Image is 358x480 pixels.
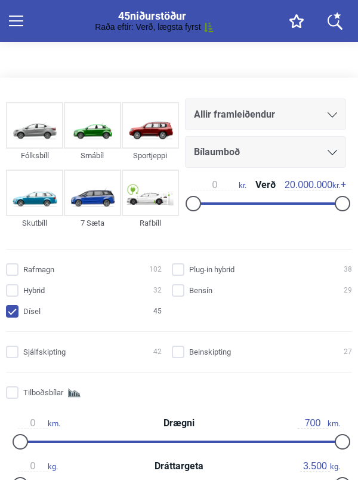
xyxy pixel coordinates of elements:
[153,284,162,297] span: 32
[6,149,63,162] div: Fólksbíll
[18,418,60,429] span: km.
[64,149,121,162] div: Smábíl
[122,216,179,230] div: Rafbíll
[153,346,162,358] span: 42
[23,305,41,318] span: Dísel
[161,419,197,428] span: Drægni
[344,284,352,297] span: 29
[23,263,54,276] span: Rafmagn
[95,22,200,32] span: Raða eftir: Verð, lægsta fyrst
[344,346,352,358] span: 27
[189,263,234,276] span: Plug-in hybrid
[64,216,121,230] div: 7 Sæta
[18,461,58,472] span: kg.
[191,180,246,190] span: kr.
[23,346,66,358] span: Sjálfskipting
[189,346,231,358] span: Beinskipting
[23,386,63,399] span: Tilboðsbílar
[153,305,162,318] span: 45
[194,106,275,123] span: Allir framleiðendur
[33,10,271,22] h1: 45 niðurstöður
[189,284,212,297] span: Bensín
[285,180,340,190] span: kr.
[149,263,162,276] span: 102
[95,22,213,32] button: Raða eftir: Verð, lægsta fyrst
[152,461,206,471] span: Dráttargeta
[252,180,279,190] span: Verð
[344,263,352,276] span: 38
[298,418,340,429] span: km.
[300,461,340,472] span: kg.
[122,149,179,162] div: Sportjeppi
[23,284,45,297] span: Hybrid
[6,216,63,230] div: Skutbíll
[194,144,240,161] span: Bílaumboð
